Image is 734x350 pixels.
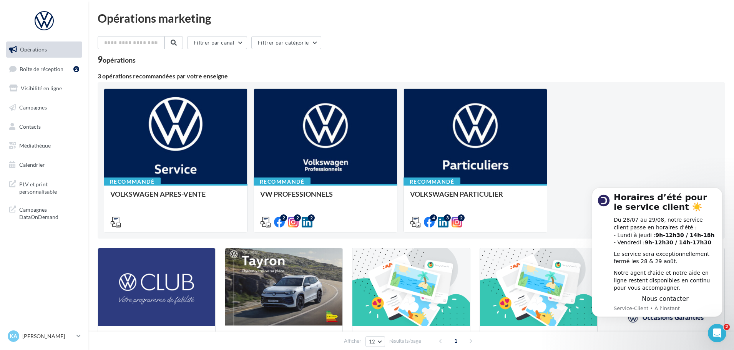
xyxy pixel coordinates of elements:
span: Médiathèque [19,142,51,149]
span: Campagnes DataOnDemand [19,204,79,221]
div: 2 [73,66,79,72]
div: 3 opérations recommandées par votre enseigne [98,73,725,79]
div: Recommandé [254,177,311,186]
span: VOLKSWAGEN APRES-VENTE [110,190,206,198]
a: Campagnes [5,100,84,116]
span: 12 [369,338,375,345]
span: Afficher [344,337,361,345]
span: KA [10,332,17,340]
span: VOLKSWAGEN PARTICULIER [410,190,503,198]
span: 2 [724,324,730,330]
div: 2 [294,214,301,221]
div: Recommandé [104,177,161,186]
span: PLV et print personnalisable [19,179,79,196]
div: 2 [280,214,287,221]
div: 2 [458,214,465,221]
span: Boîte de réception [20,65,63,72]
a: Boîte de réception2 [5,61,84,77]
div: 3 [444,214,451,221]
a: Opérations [5,41,84,58]
a: PLV et print personnalisable [5,176,84,199]
a: Contacts [5,119,84,135]
button: 12 [365,336,385,347]
a: Calendrier [5,157,84,173]
button: Filtrer par canal [187,36,247,49]
span: VW PROFESSIONNELS [260,190,333,198]
iframe: Intercom notifications message [580,176,734,329]
span: Campagnes [19,104,47,111]
span: 1 [450,335,462,347]
div: opérations [103,56,136,63]
span: Opérations [20,46,47,53]
a: Médiathèque [5,138,84,154]
a: KA [PERSON_NAME] [6,329,82,343]
a: Visibilité en ligne [5,80,84,96]
span: Calendrier [19,161,45,168]
span: Contacts [19,123,41,129]
div: 4 [430,214,437,221]
div: Recommandé [404,177,460,186]
p: [PERSON_NAME] [22,332,73,340]
a: Campagnes DataOnDemand [5,201,84,224]
div: 9 [98,55,136,64]
button: Filtrer par catégorie [251,36,321,49]
span: Visibilité en ligne [21,85,62,91]
iframe: Intercom live chat [708,324,726,342]
span: résultats/page [389,337,421,345]
div: Opérations marketing [98,12,725,24]
div: 2 [308,214,315,221]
